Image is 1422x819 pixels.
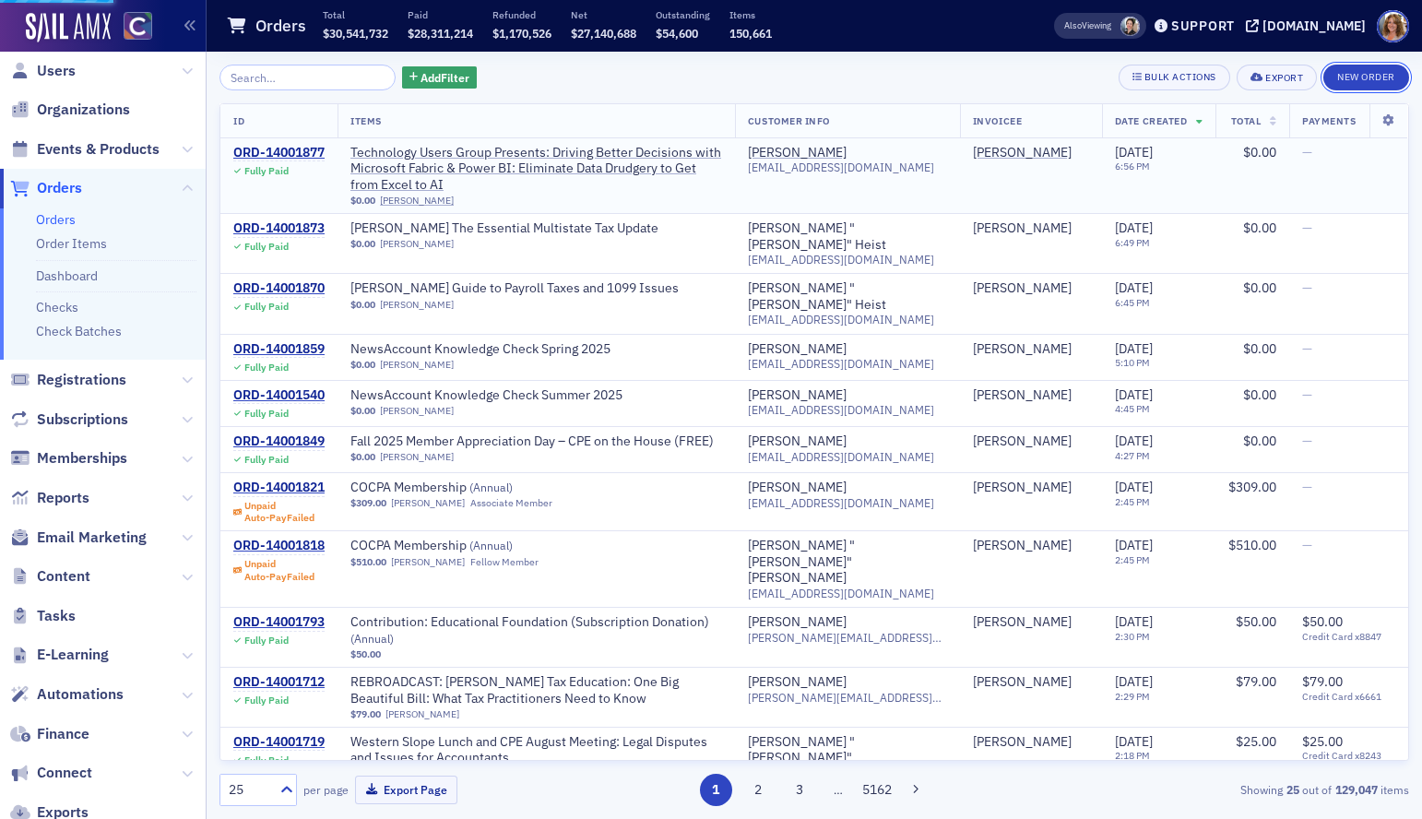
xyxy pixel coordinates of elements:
[37,409,128,430] span: Subscriptions
[402,66,478,89] button: AddFilter
[1144,72,1216,82] div: Bulk Actions
[973,387,1072,404] div: [PERSON_NAME]
[10,370,126,390] a: Registrations
[350,114,382,127] span: Items
[748,403,934,417] span: [EMAIL_ADDRESS][DOMAIN_NAME]
[973,614,1089,631] span: Ellen Milholland
[1243,279,1276,296] span: $0.00
[748,496,934,510] span: [EMAIL_ADDRESS][DOMAIN_NAME]
[973,480,1072,496] div: [PERSON_NAME]
[421,69,469,86] span: Add Filter
[1243,340,1276,357] span: $0.00
[37,370,126,390] span: Registrations
[350,631,394,646] span: ( Annual )
[861,774,894,806] button: 5162
[1115,386,1153,403] span: [DATE]
[1115,236,1150,249] time: 6:49 PM
[10,178,82,198] a: Orders
[111,12,152,43] a: View Homepage
[26,13,111,42] img: SailAMX
[1115,279,1153,296] span: [DATE]
[37,566,90,587] span: Content
[973,220,1072,237] a: [PERSON_NAME]
[571,26,636,41] span: $27,140,688
[492,8,551,21] p: Refunded
[1025,781,1409,798] div: Showing out of items
[10,448,127,469] a: Memberships
[973,341,1089,358] span: Nicole Moore
[233,480,325,496] div: ORD-14001821
[1302,673,1343,690] span: $79.00
[973,538,1072,554] a: [PERSON_NAME]
[350,648,381,660] span: $50.00
[350,220,658,237] a: [PERSON_NAME] The Essential Multistate Tax Update
[350,497,386,509] span: $309.00
[36,323,122,339] a: Check Batches
[469,480,513,494] span: ( Annual )
[229,780,269,800] div: 25
[973,341,1072,358] div: [PERSON_NAME]
[233,674,325,691] a: ORD-14001712
[10,139,160,160] a: Events & Products
[1302,733,1343,750] span: $25.00
[1171,18,1235,34] div: Support
[244,408,289,420] div: Fully Paid
[244,301,289,313] div: Fully Paid
[233,387,325,404] a: ORD-14001540
[469,538,513,552] span: ( Annual )
[1115,296,1150,309] time: 6:45 PM
[1115,673,1153,690] span: [DATE]
[748,538,947,587] div: [PERSON_NAME] "[PERSON_NAME]" [PERSON_NAME]
[10,645,109,665] a: E-Learning
[748,220,947,253] a: [PERSON_NAME] "[PERSON_NAME]" Heist
[37,724,89,744] span: Finance
[303,781,349,798] label: per page
[380,299,454,311] a: [PERSON_NAME]
[748,480,847,496] a: [PERSON_NAME]
[37,488,89,508] span: Reports
[36,267,98,284] a: Dashboard
[37,684,124,705] span: Automations
[350,674,722,706] span: REBROADCAST: Don Farmer Tax Education: One Big Beautiful Bill: What Tax Practitioners Need to Know
[233,145,325,161] a: ORD-14001877
[10,61,76,81] a: Users
[1302,613,1343,630] span: $50.00
[10,409,128,430] a: Subscriptions
[748,631,947,645] span: [PERSON_NAME][EMAIL_ADDRESS][DOMAIN_NAME]
[36,299,78,315] a: Checks
[1115,160,1150,172] time: 6:56 PM
[323,26,388,41] span: $30,541,732
[244,362,289,374] div: Fully Paid
[973,145,1072,161] a: [PERSON_NAME]
[700,774,732,806] button: 1
[1302,537,1312,553] span: —
[748,450,934,464] span: [EMAIL_ADDRESS][DOMAIN_NAME]
[255,15,306,37] h1: Orders
[748,280,947,313] div: [PERSON_NAME] "[PERSON_NAME]" Heist
[1119,65,1230,90] button: Bulk Actions
[233,280,325,297] a: ORD-14001870
[10,763,92,783] a: Connect
[973,674,1072,691] div: [PERSON_NAME]
[1243,433,1276,449] span: $0.00
[1283,781,1302,798] strong: 25
[1115,553,1150,566] time: 2:45 PM
[973,674,1089,691] span: Gina DeCrescentis
[973,387,1089,404] span: Nicole Moore
[350,299,375,311] span: $0.00
[492,26,551,41] span: $1,170,526
[973,280,1072,297] div: [PERSON_NAME]
[748,114,830,127] span: Customer Info
[748,674,847,691] a: [PERSON_NAME]
[1231,114,1262,127] span: Total
[1302,691,1395,703] span: Credit Card x6661
[748,691,947,705] span: [PERSON_NAME][EMAIL_ADDRESS][PERSON_NAME][DOMAIN_NAME][US_STATE]
[741,774,774,806] button: 2
[1302,631,1395,643] span: Credit Card x8847
[385,708,459,720] a: [PERSON_NAME]
[748,734,947,783] a: [PERSON_NAME] "[PERSON_NAME]" [PERSON_NAME]
[748,341,847,358] a: [PERSON_NAME]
